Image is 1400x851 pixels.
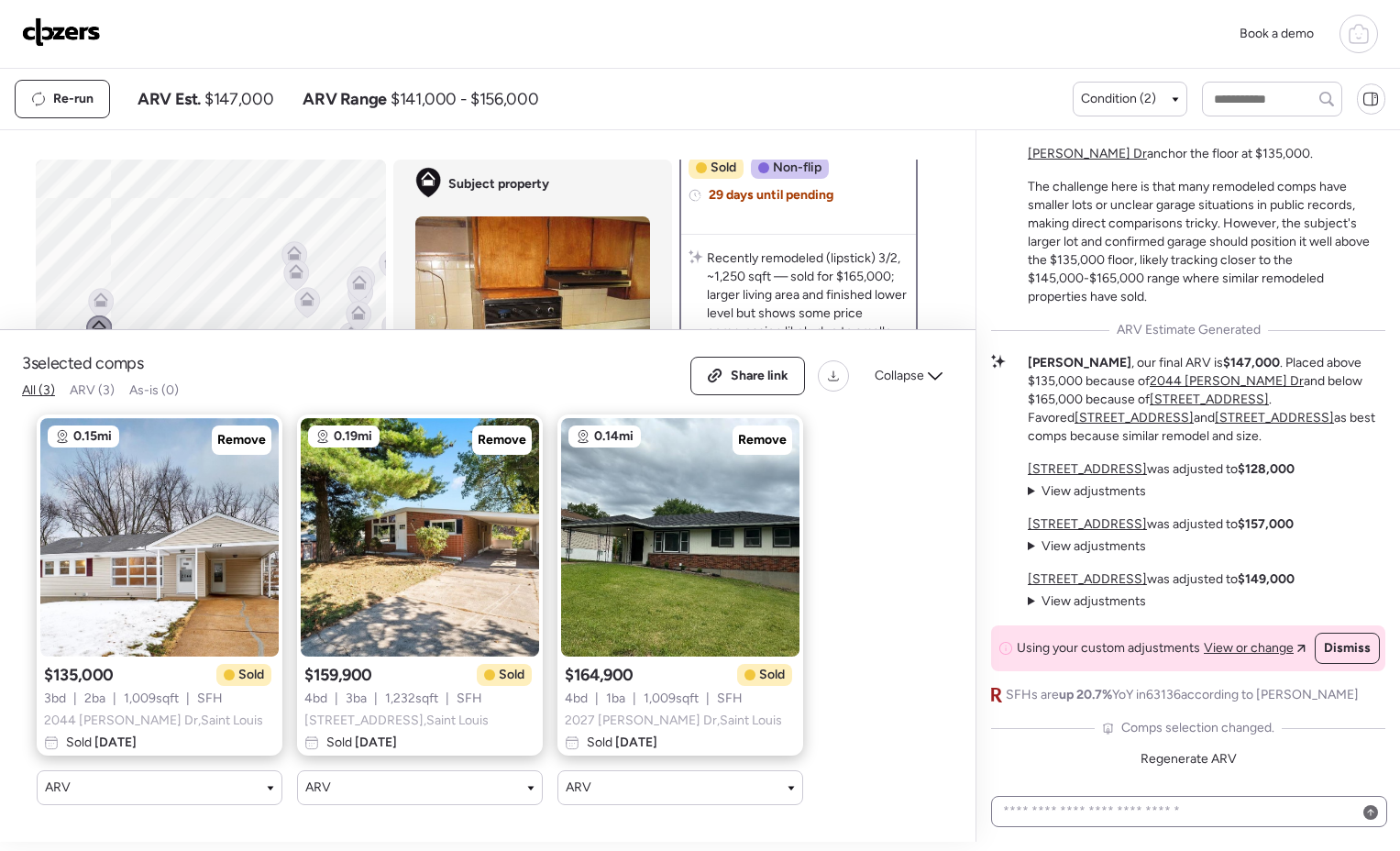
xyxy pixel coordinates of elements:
[565,712,782,730] span: 2027 [PERSON_NAME] Dr , Saint Louis
[644,690,699,708] span: 1,009 sqft
[326,734,397,752] span: Sold
[717,690,743,708] span: SFH
[66,734,137,752] span: Sold
[385,690,438,708] span: 1,232 sqft
[738,431,787,449] span: Remove
[73,690,77,708] span: |
[1204,639,1294,658] span: View or change
[22,352,144,374] span: 3 selected comps
[759,666,785,684] span: Sold
[478,431,526,449] span: Remove
[566,779,591,797] span: ARV
[129,382,179,398] span: As-is (0)
[773,159,821,177] span: Non-flip
[565,690,588,708] span: 4 bd
[1042,483,1146,499] span: View adjustments
[1223,355,1280,370] strong: $147,000
[1028,516,1147,532] a: [STREET_ADDRESS]
[335,690,338,708] span: |
[448,175,549,193] span: Subject property
[186,690,190,708] span: |
[1075,410,1194,425] a: [STREET_ADDRESS]
[44,712,263,730] span: 2044 [PERSON_NAME] Dr , Saint Louis
[1238,461,1295,477] strong: $128,000
[197,690,223,708] span: SFH
[711,159,736,177] span: Sold
[1028,571,1147,587] a: [STREET_ADDRESS]
[446,690,449,708] span: |
[731,367,788,385] span: Share link
[374,690,378,708] span: |
[1028,460,1295,479] p: was adjusted to
[1150,392,1269,407] a: [STREET_ADDRESS]
[1028,570,1295,589] p: was adjusted to
[1150,373,1304,389] a: 2044 [PERSON_NAME] Dr
[875,367,924,385] span: Collapse
[1238,516,1294,532] strong: $157,000
[305,779,331,797] span: ARV
[595,690,599,708] span: |
[565,664,634,686] span: $164,900
[304,664,372,686] span: $159,900
[92,735,137,750] span: [DATE]
[1028,482,1146,501] summary: View adjustments
[70,382,115,398] span: ARV (3)
[391,88,538,110] span: $141,000 - $156,000
[587,734,657,752] span: Sold
[633,690,636,708] span: |
[1028,515,1294,534] p: was adjusted to
[346,690,367,708] span: 3 ba
[1121,719,1274,737] span: Comps selection changed.
[1028,354,1385,446] p: , our final ARV is . Placed above $135,000 because of and below $165,000 because of . Favored and...
[73,427,112,446] span: 0.15mi
[304,690,327,708] span: 4 bd
[1017,639,1200,658] span: Using your custom adjustments
[709,186,833,204] span: 29 days until pending
[1042,538,1146,554] span: View adjustments
[1028,461,1147,477] a: [STREET_ADDRESS]
[707,249,909,359] p: Recently remodeled (lipstick) 3/2, ~1,250 sqft — sold for $165,000; larger living area and finish...
[1028,178,1385,306] p: The challenge here is that many remodeled comps have smaller lots or unclear garage situations in...
[1324,639,1371,658] span: Dismiss
[204,88,273,110] span: $147,000
[606,690,625,708] span: 1 ba
[1240,26,1314,41] span: Book a demo
[138,88,201,110] span: ARV Est.
[84,690,105,708] span: 2 ba
[457,690,482,708] span: SFH
[1204,639,1306,658] a: View or change
[304,712,489,730] span: [STREET_ADDRESS] , Saint Louis
[1028,592,1146,611] summary: View adjustments
[1081,90,1156,108] span: Condition (2)
[334,427,372,446] span: 0.19mi
[53,90,94,108] span: Re-run
[1042,593,1146,609] span: View adjustments
[1117,321,1261,339] span: ARV Estimate Generated
[45,779,71,797] span: ARV
[1059,687,1112,702] span: up 20.7%
[44,690,66,708] span: 3 bd
[612,735,657,750] span: [DATE]
[1028,537,1146,556] summary: View adjustments
[113,690,116,708] span: |
[22,17,101,47] img: Logo
[22,382,55,398] span: All (3)
[44,664,114,686] span: $135,000
[1006,686,1359,704] span: SFHs are YoY in 63136 according to [PERSON_NAME]
[1141,751,1237,767] span: Regenerate ARV
[124,690,179,708] span: 1,009 sqft
[217,431,266,449] span: Remove
[594,427,634,446] span: 0.14mi
[706,690,710,708] span: |
[1028,355,1131,370] strong: [PERSON_NAME]
[1215,410,1334,425] a: [STREET_ADDRESS]
[499,666,524,684] span: Sold
[352,735,397,750] span: [DATE]
[303,88,387,110] span: ARV Range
